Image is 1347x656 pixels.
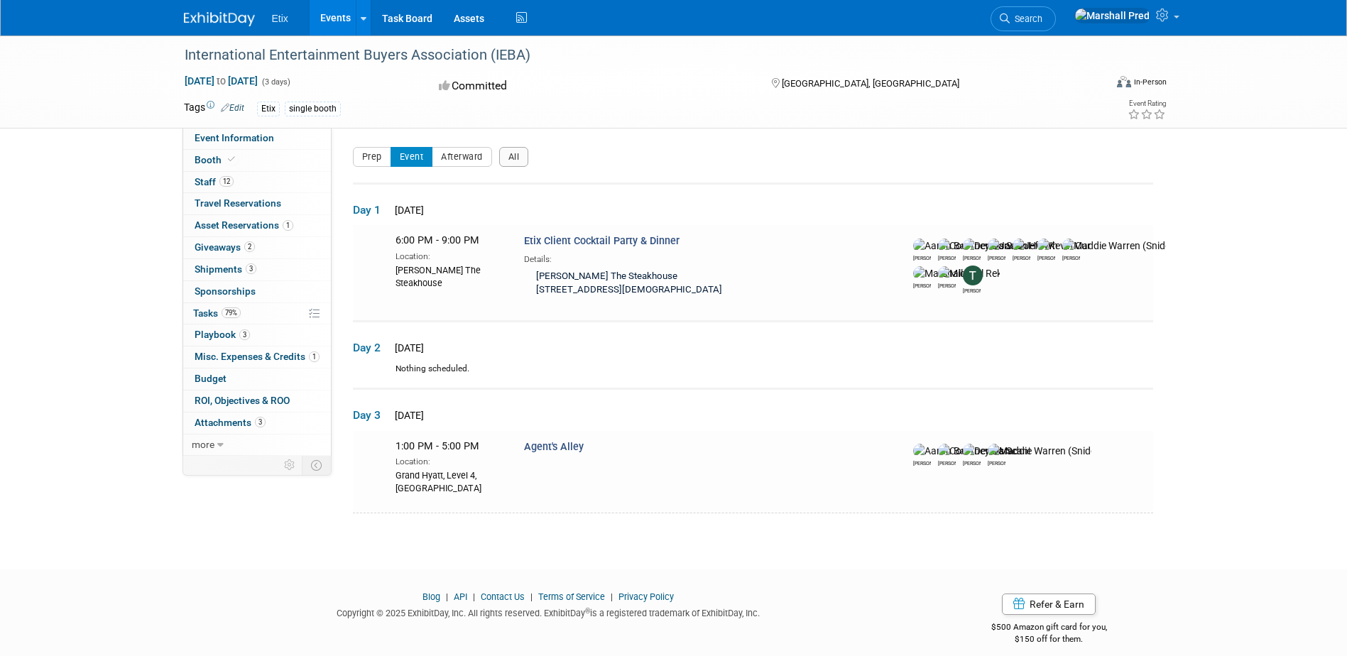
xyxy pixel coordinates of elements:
a: Refer & Earn [1002,594,1096,615]
div: $150 off for them. [934,633,1164,645]
img: Jason Huie [988,239,1037,253]
span: 3 [239,329,250,340]
span: ROI, Objectives & ROO [195,395,290,406]
a: Travel Reservations [183,193,331,214]
td: Tags [184,100,244,116]
a: Shipments3 [183,259,331,280]
a: Asset Reservations1 [183,215,331,236]
span: 3 [246,263,256,274]
div: In-Person [1133,77,1167,87]
img: Maddie Warren (Snider) [988,444,1091,458]
div: Aaron Bare [913,458,931,467]
span: 1 [309,351,320,362]
img: Courtney Barwick [938,239,1016,253]
div: Committed [435,74,748,99]
td: Toggle Event Tabs [302,456,331,474]
span: Sponsorships [195,285,256,297]
div: Copyright © 2025 ExhibitDay, Inc. All rights reserved. ExhibitDay is a registered trademark of Ex... [184,603,914,620]
img: Aaron Bare [913,239,963,253]
span: | [469,591,479,602]
img: ExhibitDay [184,12,255,26]
a: Event Information [183,128,331,149]
span: 79% [222,307,241,318]
sup: ® [585,607,590,615]
div: Event Format [1021,74,1167,95]
span: [DATE] [391,342,424,354]
button: Afterward [432,147,492,167]
span: [DATE] [391,204,424,216]
span: [DATE] [DATE] [184,75,258,87]
div: International Entertainment Buyers Association (IEBA) [180,43,1084,68]
span: Agent's Alley [524,441,584,453]
span: Day 2 [353,340,388,356]
img: Dennis Scanlon [963,444,1030,458]
div: Maddie Warren (Snider) [988,458,1005,467]
span: Booth [195,154,238,165]
a: Privacy Policy [618,591,674,602]
div: Marshall Pred [913,280,931,290]
a: API [454,591,467,602]
img: Michael Reklis [938,266,1000,280]
a: more [183,434,331,456]
span: more [192,439,214,450]
img: Jeff White [1013,239,1057,253]
span: Tasks [193,307,241,319]
a: Attachments3 [183,412,331,434]
span: Shipments [195,263,256,275]
div: Nothing scheduled. [353,363,1153,388]
span: | [442,591,452,602]
div: [PERSON_NAME] The Steakhouse [396,263,503,290]
span: Asset Reservations [195,219,293,231]
button: Event [391,147,433,167]
span: Event Information [195,132,274,143]
a: Search [991,6,1056,31]
div: Jason Huie [988,253,1005,262]
div: [PERSON_NAME] The Steakhouse [STREET_ADDRESS][DEMOGRAPHIC_DATA] [524,266,889,302]
a: Staff12 [183,172,331,193]
a: Blog [422,591,440,602]
button: All [499,147,529,167]
div: Jeff White [1013,253,1030,262]
button: Prep [353,147,391,167]
img: Kevin Curley [1037,239,1091,253]
span: 3 [255,417,266,427]
span: Travel Reservations [195,197,281,209]
span: 6:00 PM - 9:00 PM [396,234,479,246]
a: Edit [221,103,244,113]
span: [DATE] [391,410,424,421]
span: Search [1010,13,1042,24]
img: Aaron Bare [913,444,963,458]
span: 1 [283,220,293,231]
td: Personalize Event Tab Strip [278,456,302,474]
a: Misc. Expenses & Credits1 [183,346,331,368]
div: Location: [396,454,503,468]
a: Giveaways2 [183,237,331,258]
div: Aaron Bare [913,253,931,262]
img: Courtney Barwick [938,444,1016,458]
img: Format-Inperson.png [1117,76,1131,87]
div: Kevin Curley [1037,253,1055,262]
img: Travis Janovich [963,266,983,285]
a: Budget [183,368,331,390]
span: Giveaways [195,241,255,253]
div: Grand Hyatt, Level 4, [GEOGRAPHIC_DATA] [396,468,503,495]
div: Courtney Barwick [938,458,956,467]
span: 2 [244,241,255,252]
img: Marshall Pred [1074,8,1150,23]
div: single booth [285,102,341,116]
div: Dennis Scanlon [963,253,981,262]
div: Courtney Barwick [938,253,956,262]
span: Etix Client Cocktail Party & Dinner [524,235,680,247]
a: Playbook3 [183,324,331,346]
a: Contact Us [481,591,525,602]
img: Marshall Pred [913,266,974,280]
div: Etix [257,102,280,116]
span: Etix [272,13,288,24]
span: (3 days) [261,77,290,87]
span: Budget [195,373,227,384]
a: Booth [183,150,331,171]
span: Day 1 [353,202,388,218]
div: Travis Janovich [963,285,981,295]
img: Maddie Warren (Snider) [1062,239,1166,253]
div: Details: [524,249,889,266]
